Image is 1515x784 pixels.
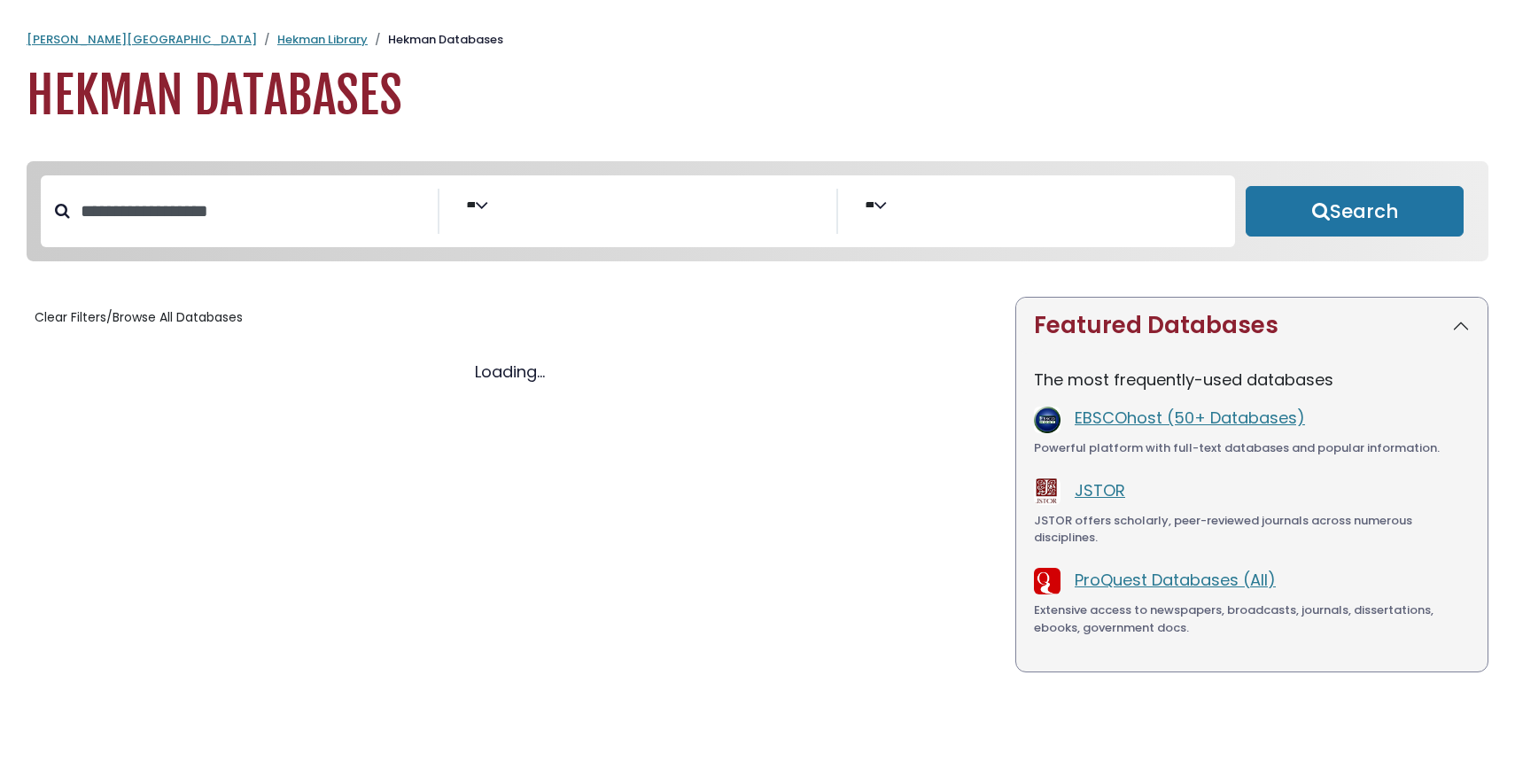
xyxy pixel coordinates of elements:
[27,31,257,48] a: [PERSON_NAME][GEOGRAPHIC_DATA]
[852,198,874,207] select: Database Vendors Filter
[277,31,368,48] a: Hekman Library
[454,198,475,207] select: Database Subject Filter
[27,360,994,384] div: Loading...
[1246,186,1464,237] button: Submit for Search Results
[1075,479,1125,501] a: JSTOR
[368,31,503,49] li: Hekman Databases
[27,31,1488,49] nav: breadcrumb
[1034,602,1470,636] div: Extensive access to newspapers, broadcasts, journals, dissertations, ebooks, government docs.
[1075,407,1305,429] a: EBSCOhost (50+ Databases)
[1016,298,1488,353] button: Featured Databases
[70,197,438,226] input: Search database by title or keyword
[1034,368,1470,392] p: The most frequently-used databases
[27,304,251,331] button: Clear Filters/Browse All Databases
[1075,569,1276,591] a: ProQuest Databases (All)
[27,66,1488,126] h1: Hekman Databases
[27,161,1488,262] nav: Search filters
[1034,512,1470,547] div: JSTOR offers scholarly, peer-reviewed journals across numerous disciplines.
[1034,439,1470,457] div: Powerful platform with full-text databases and popular information.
